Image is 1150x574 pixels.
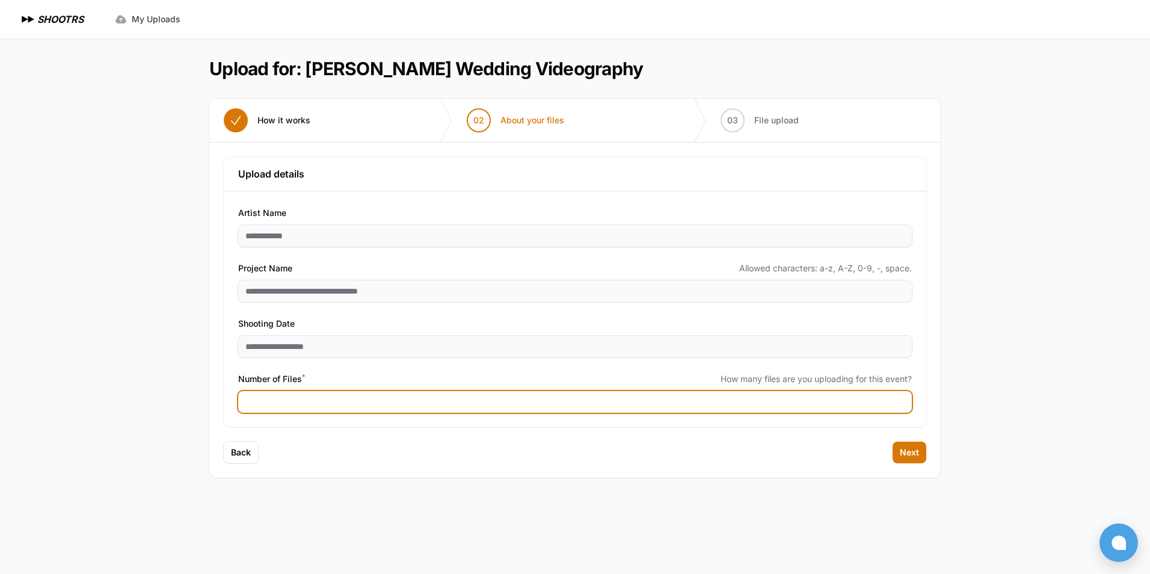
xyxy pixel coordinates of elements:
img: SHOOTRS [19,12,37,26]
span: Back [231,446,251,458]
span: Allowed characters: a-z, A-Z, 0-9, -, space. [739,262,912,274]
span: How it works [257,114,310,126]
h1: Upload for: [PERSON_NAME] Wedding Videography [209,58,643,79]
a: My Uploads [108,8,188,30]
h1: SHOOTRS [37,12,84,26]
button: 03 File upload [706,99,813,142]
span: My Uploads [132,13,180,25]
a: SHOOTRS SHOOTRS [19,12,84,26]
span: Next [900,446,919,458]
h3: Upload details [238,167,912,181]
button: Open chat window [1099,523,1138,562]
span: Project Name [238,261,292,276]
button: Back [224,442,258,463]
button: Next [893,442,926,463]
span: How many files are you uploading for this event? [721,373,912,385]
span: About your files [500,114,564,126]
button: 02 About your files [452,99,579,142]
span: 02 [473,114,484,126]
span: 03 [727,114,738,126]
span: Shooting Date [238,316,295,331]
span: Number of Files [238,372,305,386]
span: File upload [754,114,799,126]
button: How it works [209,99,325,142]
span: Artist Name [238,206,286,220]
